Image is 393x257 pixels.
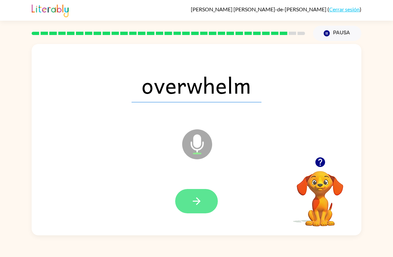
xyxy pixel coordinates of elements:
a: Cerrar sesión [329,6,360,12]
span: overwhelm [132,68,261,102]
img: Literably [32,3,69,17]
span: [PERSON_NAME] [PERSON_NAME]-de-[PERSON_NAME] [191,6,327,12]
button: Pausa [313,26,361,41]
video: Tu navegador debe admitir la reproducción de archivos .mp4 para usar Literably. Intenta usar otro... [287,161,353,227]
div: ( ) [191,6,361,12]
